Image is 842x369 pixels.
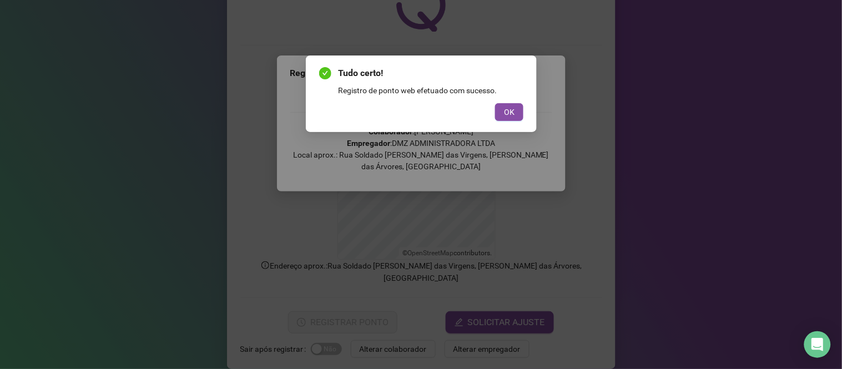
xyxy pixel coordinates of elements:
button: OK [495,103,523,121]
div: Open Intercom Messenger [804,331,831,358]
span: OK [504,106,515,118]
div: Registro de ponto web efetuado com sucesso. [338,84,523,97]
span: check-circle [319,67,331,79]
span: Tudo certo! [338,67,523,80]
